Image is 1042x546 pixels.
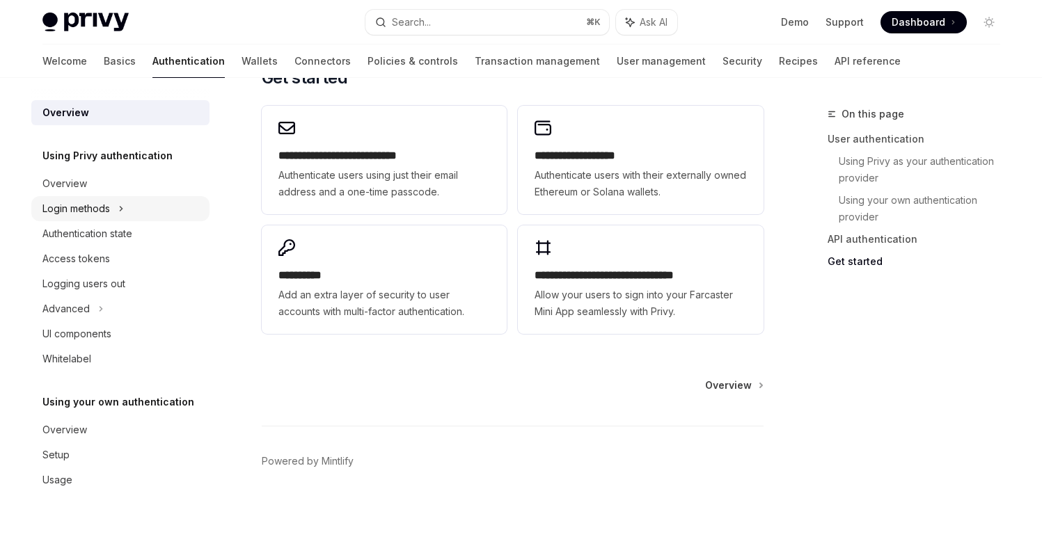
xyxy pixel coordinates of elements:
[616,10,677,35] button: Ask AI
[839,150,1011,189] a: Using Privy as your authentication provider
[42,45,87,78] a: Welcome
[31,221,210,246] a: Authentication state
[978,11,1000,33] button: Toggle dark mode
[42,351,91,367] div: Whitelabel
[31,442,210,467] a: Setup
[262,454,354,468] a: Powered by Mintlify
[705,378,752,392] span: Overview
[42,326,111,342] div: UI components
[518,106,763,214] a: **** **** **** ****Authenticate users with their externally owned Ethereum or Solana wallets.
[42,275,125,292] div: Logging users out
[262,67,347,89] span: Get started
[881,11,967,33] a: Dashboard
[828,128,1011,150] a: User authentication
[31,417,210,442] a: Overview
[475,45,600,78] a: Transaction management
[835,45,901,78] a: API reference
[640,15,668,29] span: Ask AI
[31,171,210,196] a: Overview
[31,100,210,125] a: Overview
[31,346,210,371] a: Whitelabel
[892,15,945,29] span: Dashboard
[42,13,129,32] img: light logo
[723,45,762,78] a: Security
[705,378,762,392] a: Overview
[828,228,1011,250] a: API authentication
[535,167,746,200] span: Authenticate users with their externally owned Ethereum or Solana wallets.
[826,15,864,29] a: Support
[828,250,1011,273] a: Get started
[42,225,132,242] div: Authentication state
[617,45,706,78] a: User management
[42,147,173,164] h5: Using Privy authentication
[365,10,609,35] button: Search...⌘K
[31,271,210,296] a: Logging users out
[779,45,818,78] a: Recipes
[31,467,210,492] a: Usage
[278,167,490,200] span: Authenticate users using just their email address and a one-time passcode.
[42,300,90,317] div: Advanced
[42,104,89,121] div: Overview
[262,225,507,334] a: **** *****Add an extra layer of security to user accounts with multi-factor authentication.
[42,447,70,463] div: Setup
[31,246,210,271] a: Access tokens
[42,250,110,267] div: Access tokens
[781,15,809,29] a: Demo
[368,45,458,78] a: Policies & controls
[31,321,210,346] a: UI components
[586,17,601,28] span: ⌘ K
[294,45,351,78] a: Connectors
[839,189,1011,228] a: Using your own authentication provider
[42,175,87,192] div: Overview
[42,472,72,488] div: Usage
[42,421,87,438] div: Overview
[535,287,746,320] span: Allow your users to sign into your Farcaster Mini App seamlessly with Privy.
[242,45,278,78] a: Wallets
[278,287,490,320] span: Add an extra layer of security to user accounts with multi-factor authentication.
[392,14,431,31] div: Search...
[842,106,904,122] span: On this page
[42,394,194,410] h5: Using your own authentication
[42,200,110,217] div: Login methods
[104,45,136,78] a: Basics
[152,45,225,78] a: Authentication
